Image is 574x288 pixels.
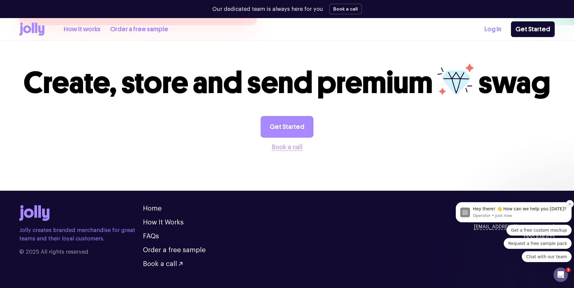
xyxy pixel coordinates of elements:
[453,182,574,272] iframe: Intercom notifications message
[212,5,323,13] p: Our dedicated team is always here for you
[143,261,182,267] button: Book a call
[566,268,571,272] span: 1
[272,142,302,152] button: Book a call
[19,226,143,243] p: Jolly creates branded merchandise for great teams and their loyal customers.
[24,64,433,101] span: Create, store and send premium
[553,268,568,282] iframe: Intercom live chat
[511,21,555,37] a: Get Started
[110,24,168,34] a: Order a free sample
[143,233,159,239] a: FAQs
[143,219,184,226] a: How It Works
[64,24,100,34] a: How it works
[19,248,143,256] span: © 2025 All rights reserved
[143,247,206,253] a: Order a free sample
[143,205,162,212] a: Home
[329,4,362,14] button: Book a call
[478,64,550,101] span: swag
[143,261,177,267] span: Book a call
[261,116,313,138] a: Get Started
[484,24,501,34] a: Log In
